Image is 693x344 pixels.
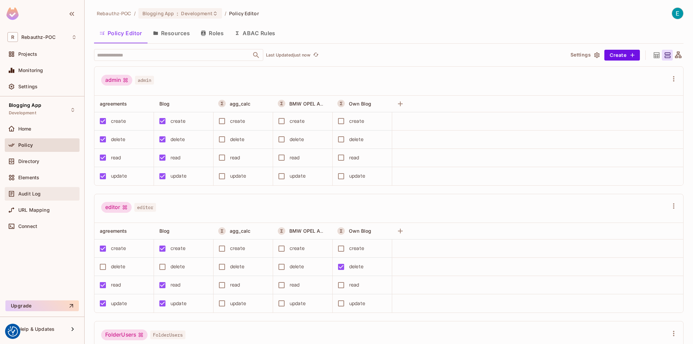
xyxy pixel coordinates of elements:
div: create [111,245,126,252]
button: A Resource Set is a dynamically conditioned resource, defined by real-time criteria. [218,227,226,235]
div: delete [111,263,125,270]
img: SReyMgAAAABJRU5ErkJggg== [6,7,19,20]
div: update [349,300,365,307]
span: URL Mapping [18,207,50,213]
span: Blog [159,228,170,234]
span: Policy [18,142,33,148]
div: update [290,172,306,180]
span: Directory [18,159,39,164]
button: Consent Preferences [8,326,18,337]
img: Erik Mesropyan [672,8,683,19]
div: create [111,117,126,125]
div: delete [171,136,185,143]
button: Create [604,50,640,61]
span: Blogging App [142,10,174,17]
button: Open [251,50,261,60]
span: editor [134,203,156,212]
div: create [349,245,364,252]
span: Connect [18,224,37,229]
li: / [134,10,136,17]
span: Blogging App [9,102,41,108]
div: read [111,281,121,289]
button: ABAC Rules [229,25,281,42]
div: update [349,172,365,180]
button: Policy Editor [94,25,148,42]
span: the active workspace [97,10,131,17]
span: Development [9,110,36,116]
span: Audit Log [18,191,41,197]
span: Development [181,10,212,17]
span: agg_calc [230,101,250,107]
div: read [111,154,121,161]
div: delete [349,263,363,270]
span: Own Blog [349,228,371,234]
div: delete [290,136,304,143]
span: BMW OPEL AGREEMENTS [289,228,349,234]
div: update [230,300,246,307]
div: delete [349,136,363,143]
div: read [171,281,181,289]
div: create [230,117,245,125]
span: Policy Editor [229,10,259,17]
img: Revisit consent button [8,326,18,337]
li: / [225,10,226,17]
div: delete [111,136,125,143]
div: delete [171,263,185,270]
button: A Resource Set is a dynamically conditioned resource, defined by real-time criteria. [278,100,285,107]
span: Elements [18,175,39,180]
div: update [171,300,186,307]
div: update [290,300,306,307]
div: read [230,154,240,161]
div: editor [101,202,132,213]
button: refresh [312,51,320,59]
button: A Resource Set is a dynamically conditioned resource, defined by real-time criteria. [278,227,285,235]
div: create [171,117,185,125]
div: FolderUsers [101,329,148,340]
div: read [171,154,181,161]
button: Resources [148,25,195,42]
span: Help & Updates [18,326,54,332]
div: update [111,300,127,307]
div: delete [230,136,244,143]
p: Last Updated just now [266,52,310,58]
span: R [7,32,18,42]
span: Own Blog [349,101,371,107]
button: A Resource Set is a dynamically conditioned resource, defined by real-time criteria. [337,100,345,107]
div: read [349,281,359,289]
span: Monitoring [18,68,43,73]
div: delete [230,263,244,270]
span: Blog [159,101,170,107]
div: read [290,281,300,289]
div: update [230,172,246,180]
span: : [176,11,179,16]
span: FolderUsers [150,330,185,339]
button: A Resource Set is a dynamically conditioned resource, defined by real-time criteria. [337,227,345,235]
button: A Resource Set is a dynamically conditioned resource, defined by real-time criteria. [218,100,226,107]
div: create [290,245,305,252]
span: agreements [100,101,127,107]
span: agg_calc [230,228,250,234]
div: read [230,281,240,289]
div: update [111,172,127,180]
button: Settings [568,50,602,61]
span: agreements [100,228,127,234]
div: create [230,245,245,252]
div: create [171,245,185,252]
div: create [290,117,305,125]
span: Projects [18,51,37,57]
div: delete [290,263,304,270]
span: Click to refresh data [310,51,320,59]
span: refresh [313,52,319,59]
div: update [171,172,186,180]
span: admin [135,76,154,85]
span: Home [18,126,31,132]
div: admin [101,75,132,86]
span: BMW OPEL AGREEMENTS [289,100,349,107]
button: Upgrade [5,300,79,311]
span: Workspace: Rebauthz-POC [21,35,55,40]
div: read [349,154,359,161]
div: create [349,117,364,125]
span: Settings [18,84,38,89]
div: read [290,154,300,161]
button: Roles [195,25,229,42]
